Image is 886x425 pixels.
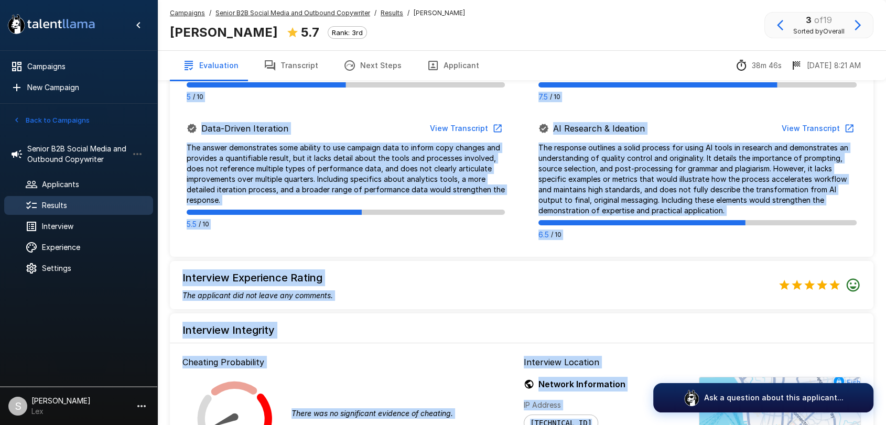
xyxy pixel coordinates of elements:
span: / 10 [199,219,209,230]
span: / [374,8,376,18]
b: 3 [806,15,812,25]
b: 5.7 [301,25,319,40]
p: 6.5 [538,230,549,240]
i: The applicant did not leave any comments. [182,291,333,300]
span: / 10 [550,92,560,102]
button: Transcript [251,51,331,80]
p: Ask a question about this applicant... [704,393,844,403]
p: AI Research & Ideation [553,122,645,135]
div: The date and time when the interview was completed [790,59,861,72]
u: Campaigns [170,9,205,17]
p: 5 [187,92,191,102]
span: Sorted by Overall [793,26,845,37]
div: The time between starting and completing the interview [735,59,782,72]
h6: Interview Integrity [170,322,873,339]
p: The answer demonstrates some ability to use campaign data to inform copy changes and provides a q... [187,143,505,205]
button: Applicant [414,51,492,80]
p: [DATE] 8:21 AM [807,60,861,71]
button: Evaluation [170,51,251,80]
p: IP Address [524,400,686,410]
p: The response outlines a solid process for using AI tools in research and demonstrates an understa... [538,143,857,216]
img: logo_glasses@2x.png [683,389,700,406]
p: 38m 46s [752,60,782,71]
button: Next Steps [331,51,414,80]
h6: Network Information [524,377,686,391]
p: Cheating Probability [182,356,520,368]
i: There was no significant evidence of cheating. [291,409,453,418]
span: / [407,8,409,18]
span: Rank: 3rd [328,28,366,37]
span: / [209,8,211,18]
p: Interview Location [524,356,861,368]
span: [PERSON_NAME] [414,8,465,18]
p: Data-Driven Iteration [201,122,288,135]
p: 5.5 [187,219,197,230]
u: Results [381,9,403,17]
button: View Transcript [426,119,505,138]
u: Senior B2B Social Media and Outbound Copywriter [215,9,370,17]
span: of 19 [814,15,832,25]
span: / 10 [193,92,203,102]
b: [PERSON_NAME] [170,25,278,40]
button: View Transcript [777,119,857,138]
button: Ask a question about this applicant... [653,383,873,412]
p: 7.5 [538,92,548,102]
h6: Interview Experience Rating [182,269,333,286]
span: / 10 [551,230,561,240]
